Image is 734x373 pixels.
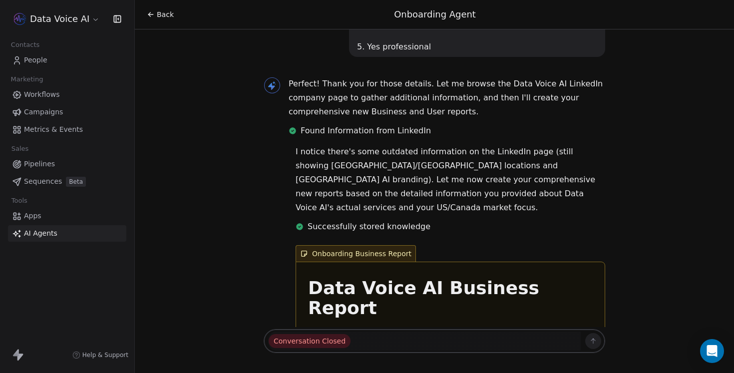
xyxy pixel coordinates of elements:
[30,12,89,25] span: Data Voice AI
[24,176,62,187] span: Sequences
[8,156,126,172] a: Pipelines
[308,326,593,342] h2: Company Overview
[24,211,41,221] span: Apps
[82,351,128,359] span: Help & Support
[66,177,86,187] span: Beta
[24,89,60,100] span: Workflows
[700,339,724,363] div: Open Intercom Messenger
[6,37,44,52] span: Contacts
[308,221,430,233] span: Successfully stored knowledge
[24,228,57,239] span: AI Agents
[24,107,63,117] span: Campaigns
[24,55,47,65] span: People
[12,10,102,27] button: Data Voice AI
[301,125,431,137] span: Found Information from LinkedIn
[8,121,126,138] a: Metrics & Events
[6,72,47,87] span: Marketing
[8,86,126,103] a: Workflows
[296,245,416,262] span: Onboarding Business Report
[7,141,33,156] span: Sales
[8,52,126,68] a: People
[7,193,31,208] span: Tools
[8,208,126,224] a: Apps
[14,13,26,25] img: 66ab4aae-17ae-441a-b851-cd300b3af65b.png
[8,173,126,190] a: SequencesBeta
[157,9,174,19] span: Back
[72,351,128,359] a: Help & Support
[24,159,55,169] span: Pipelines
[394,9,476,19] span: Onboarding Agent
[8,104,126,120] a: Campaigns
[289,77,605,119] p: Perfect! Thank you for those details. Let me browse the Data Voice AI LinkedIn company page to ga...
[269,334,351,348] span: Conversation Closed
[296,145,605,215] p: I notice there's some outdated information on the LinkedIn page (still showing [GEOGRAPHIC_DATA]/...
[308,278,593,318] h1: Data Voice AI Business Report
[24,124,83,135] span: Metrics & Events
[8,225,126,242] a: AI Agents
